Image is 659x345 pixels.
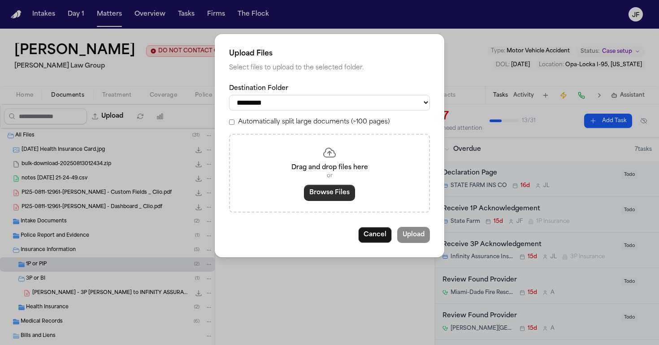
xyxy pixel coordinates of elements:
label: Destination Folder [229,84,430,93]
button: Cancel [358,227,392,243]
p: Drag and drop files here [241,163,418,172]
button: Browse Files [304,185,355,201]
p: or [241,172,418,179]
label: Automatically split large documents (>100 pages) [238,118,390,127]
h2: Upload Files [229,48,430,59]
p: Select files to upload to the selected folder. [229,63,430,73]
button: Upload [397,227,430,243]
